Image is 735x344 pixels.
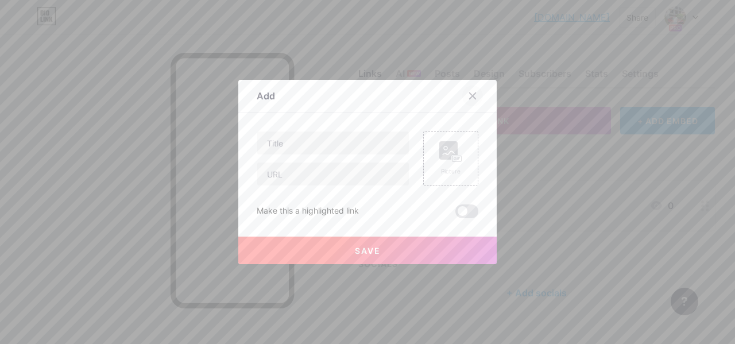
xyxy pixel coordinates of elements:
button: Save [238,237,497,264]
div: Picture [439,167,462,176]
div: Add [257,89,275,103]
div: Make this a highlighted link [257,204,359,218]
input: Title [257,132,409,154]
input: URL [257,163,409,185]
span: Save [355,246,381,256]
